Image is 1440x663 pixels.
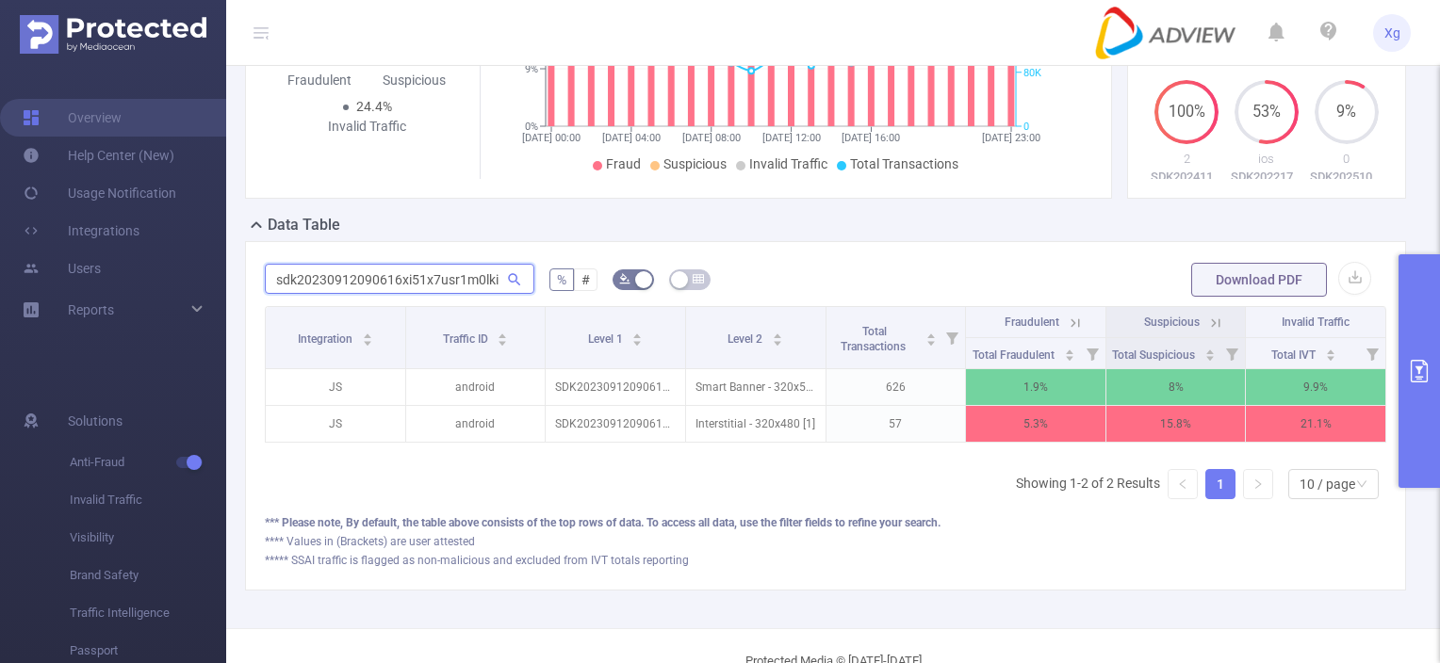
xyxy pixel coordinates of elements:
span: Brand Safety [70,557,226,594]
span: Visibility [70,519,226,557]
i: Filter menu [939,307,965,368]
span: Suspicious [663,156,727,171]
p: JS [266,406,405,442]
span: Solutions [68,402,123,440]
p: android [406,369,546,405]
i: icon: bg-colors [619,273,630,284]
div: 10 / page [1300,470,1355,498]
i: Filter menu [1219,338,1245,368]
div: *** Please note, By default, the table above consists of the top rows of data. To access all data... [265,514,1386,531]
i: icon: caret-down [1204,353,1215,359]
a: Help Center (New) [23,137,174,174]
p: Interstitial - 320x480 [1] [686,406,826,442]
span: Traffic Intelligence [70,594,226,632]
tspan: [DATE] 12:00 [761,132,820,144]
span: Invalid Traffic [749,156,827,171]
a: Overview [23,99,122,137]
div: Suspicious [368,71,463,90]
i: icon: caret-down [1326,353,1336,359]
span: 24.4% [356,99,392,114]
div: **** Values in (Brackets) are user attested [265,533,1386,550]
div: ***** SSAI traffic is flagged as non-malicious and excluded from IVT totals reporting [265,552,1386,569]
tspan: [DATE] 08:00 [681,132,740,144]
p: 0 [1306,150,1386,169]
span: 53% [1235,105,1299,120]
span: Reports [68,302,114,317]
button: Download PDF [1191,263,1327,297]
span: Total Suspicious [1112,348,1198,362]
p: SDK20230912090616xi51x7usr1m0lki [546,406,685,442]
li: 1 [1205,469,1235,499]
span: 9% [1315,105,1379,120]
span: % [557,272,566,287]
div: Fraudulent [272,71,368,90]
span: Total Transactions [850,156,958,171]
span: Suspicious [1144,315,1200,329]
i: icon: caret-down [773,338,783,344]
span: Traffic ID [443,332,491,346]
a: Reports [68,291,114,329]
p: 21.1% [1246,406,1385,442]
tspan: 0% [525,121,538,133]
i: icon: caret-up [1204,347,1215,352]
p: 5.3% [966,406,1105,442]
i: icon: caret-down [362,338,372,344]
i: icon: caret-up [1064,347,1074,352]
p: 57 [826,406,966,442]
div: Sort [925,331,937,342]
span: Anti-Fraud [70,444,226,481]
i: icon: caret-down [498,338,508,344]
span: Invalid Traffic [1282,315,1350,329]
tspan: [DATE] 04:00 [601,132,660,144]
p: Smart Banner - 320x50 [0] [686,369,826,405]
i: icon: caret-down [926,338,937,344]
h2: Data Table [268,214,340,236]
p: JS [266,369,405,405]
p: SDK20230912090616xi51x7usr1m0lki [546,369,685,405]
input: Search... [265,264,534,294]
span: Total IVT [1271,348,1318,362]
img: Protected Media [20,15,206,54]
p: 626 [826,369,966,405]
tspan: 0 [1023,121,1029,133]
span: Total Transactions [841,325,908,353]
a: Users [23,250,101,287]
span: Xg [1384,14,1400,52]
span: Integration [298,332,355,346]
a: Usage Notification [23,174,176,212]
p: 1.9% [966,369,1105,405]
li: Next Page [1243,469,1273,499]
i: icon: caret-up [773,331,783,336]
p: 15.8% [1106,406,1246,442]
span: Fraud [606,156,641,171]
tspan: 9% [525,63,538,75]
li: Previous Page [1168,469,1198,499]
i: icon: caret-down [1064,353,1074,359]
p: 2 [1147,150,1227,169]
span: 100% [1154,105,1219,120]
i: Filter menu [1359,338,1385,368]
i: icon: left [1177,478,1188,490]
span: # [581,272,590,287]
i: icon: right [1252,478,1264,490]
div: Sort [631,331,643,342]
div: Sort [497,331,508,342]
i: icon: caret-up [632,331,643,336]
div: Sort [1325,347,1336,358]
a: 1 [1206,470,1235,498]
span: Fraudulent [1005,315,1059,329]
div: Sort [1064,347,1075,358]
p: SDK20221712050410xhhnonnqqwbv3yi [1227,168,1307,186]
div: Sort [1204,347,1216,358]
a: Integrations [23,212,139,250]
i: icon: down [1356,478,1367,492]
span: Level 2 [728,332,765,346]
div: Invalid Traffic [319,117,415,137]
i: icon: caret-up [362,331,372,336]
i: Filter menu [1079,338,1105,368]
li: Showing 1-2 of 2 Results [1016,469,1160,499]
p: SDK20241125111157euijkedccjrky63 [1147,168,1227,186]
i: icon: caret-up [498,331,508,336]
i: icon: caret-down [632,338,643,344]
div: Sort [362,331,373,342]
